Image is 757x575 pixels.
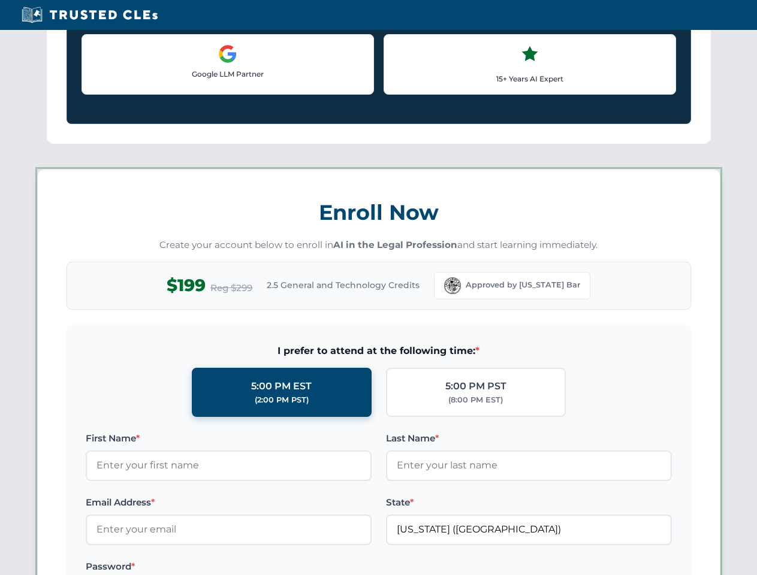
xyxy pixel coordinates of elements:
span: Approved by [US_STATE] Bar [466,279,580,291]
div: (2:00 PM PST) [255,394,309,406]
div: 5:00 PM EST [251,379,312,394]
span: 2.5 General and Technology Credits [267,279,420,292]
label: Password [86,559,372,574]
strong: AI in the Legal Profession [333,239,457,250]
label: Last Name [386,431,672,446]
label: Email Address [86,495,372,510]
label: State [386,495,672,510]
input: Enter your first name [86,450,372,480]
div: 5:00 PM PST [445,379,506,394]
span: $199 [167,272,206,299]
p: Google LLM Partner [92,68,364,80]
input: Florida (FL) [386,515,672,544]
span: I prefer to attend at the following time: [86,343,672,359]
img: Florida Bar [444,277,461,294]
p: Create your account below to enroll in and start learning immediately. [67,238,691,252]
p: 15+ Years AI Expert [394,73,666,84]
img: Trusted CLEs [18,6,161,24]
div: (8:00 PM EST) [448,394,503,406]
img: Google [218,44,237,63]
span: Reg $299 [210,281,252,295]
label: First Name [86,431,372,446]
input: Enter your last name [386,450,672,480]
h3: Enroll Now [67,193,691,231]
input: Enter your email [86,515,372,544]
